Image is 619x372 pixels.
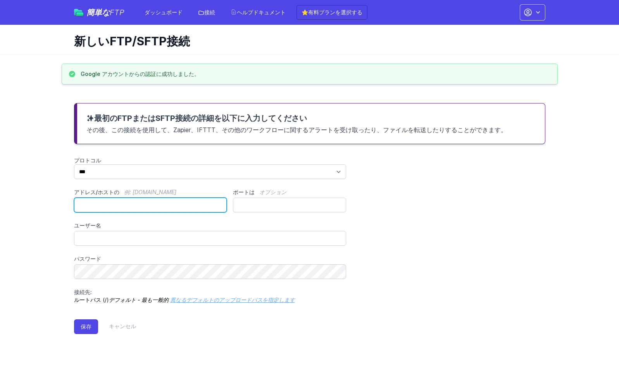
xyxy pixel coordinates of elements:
a: 簡単なFTP [74,9,124,16]
font: 最初のFTPまたはSFTP接続の詳細を以下に入力してください [94,114,307,123]
font: 保存 [81,323,91,330]
a: ダッシュボード [140,5,187,19]
font: その後、この接続を使用して、Zapier、IFTTT、その他のワークフローに関するアラートを受け取ったり、ファイルを転送したりすることができます。 [86,126,507,134]
a: ヘルプドキュメント [226,5,290,19]
img: easyftp_logo.png [74,9,83,16]
font: ルートパス (/) [74,296,109,303]
button: 保存 [74,319,98,334]
font: パスワード [74,255,101,262]
font: 接続 [204,9,215,15]
a: ⭐有料プランを選択する [297,5,367,20]
font: ポートは [233,189,255,195]
font: 例: [DOMAIN_NAME] [124,189,176,195]
font: デフォルト - 最も一般的 [109,296,169,303]
font: プロトコル [74,157,101,164]
font: ダッシュボード [145,9,183,15]
font: ユーザー名 [74,222,101,229]
font: Google アカウントからの認証に成功しました。 [81,71,200,77]
font: ヘルプドキュメント [237,9,286,15]
font: 新しいFTP/SFTP接続 [74,34,190,48]
font: キャンセル [109,323,136,329]
iframe: ドリフトウィジェットチャットコントローラー [580,333,610,363]
font: 接続先: [74,289,92,295]
font: 簡単な [86,8,110,17]
font: ⭐有料プランを選択する [302,9,362,15]
a: 異なるデフォルトのアップロードパスを指定します [170,296,295,303]
a: キャンセル [98,319,136,334]
font: アドレス/ホストの [74,189,119,195]
a: 接続 [193,5,220,19]
font: FTP [110,8,124,17]
font: オプション [259,189,286,195]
